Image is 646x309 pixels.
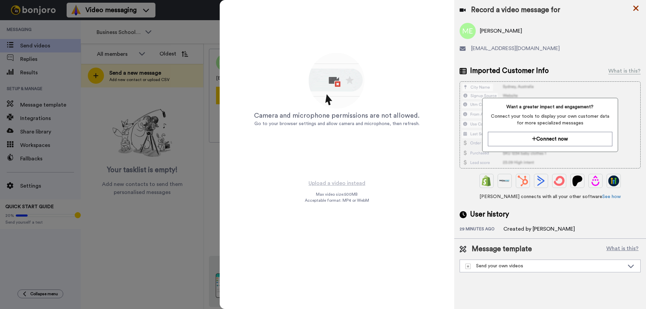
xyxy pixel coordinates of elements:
button: Connect now [488,132,612,146]
span: Imported Customer Info [470,66,549,76]
div: Send your own videos [465,263,624,269]
span: Want a greater impact and engagement? [488,104,612,110]
div: 29 minutes ago [460,226,503,233]
span: [PERSON_NAME] connects with all your other software [460,193,641,200]
span: Max video size: 500 MB [316,192,358,197]
button: What is this? [604,244,641,254]
div: Camera and microphone permissions are not allowed. [254,111,420,120]
span: [EMAIL_ADDRESS][DOMAIN_NAME] [471,44,560,52]
span: Message template [472,244,532,254]
span: Acceptable format: MP4 or WebM [305,198,369,203]
button: Upload a video instead [307,179,367,188]
img: demo-template.svg [465,264,471,269]
img: Shopify [481,176,492,186]
a: See how [602,194,621,199]
img: Hubspot [517,176,528,186]
img: Drip [590,176,601,186]
span: Connect your tools to display your own customer data for more specialized messages [488,113,612,126]
img: ActiveCampaign [536,176,546,186]
img: GoHighLevel [608,176,619,186]
span: Go to your browser settings and allow camera and microphone, then refresh. [254,121,420,126]
img: allow-access.gif [307,52,366,111]
img: Ontraport [499,176,510,186]
span: User history [470,209,509,220]
div: What is this? [608,67,641,75]
img: ConvertKit [554,176,565,186]
img: Patreon [572,176,583,186]
div: Created by [PERSON_NAME] [503,225,575,233]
